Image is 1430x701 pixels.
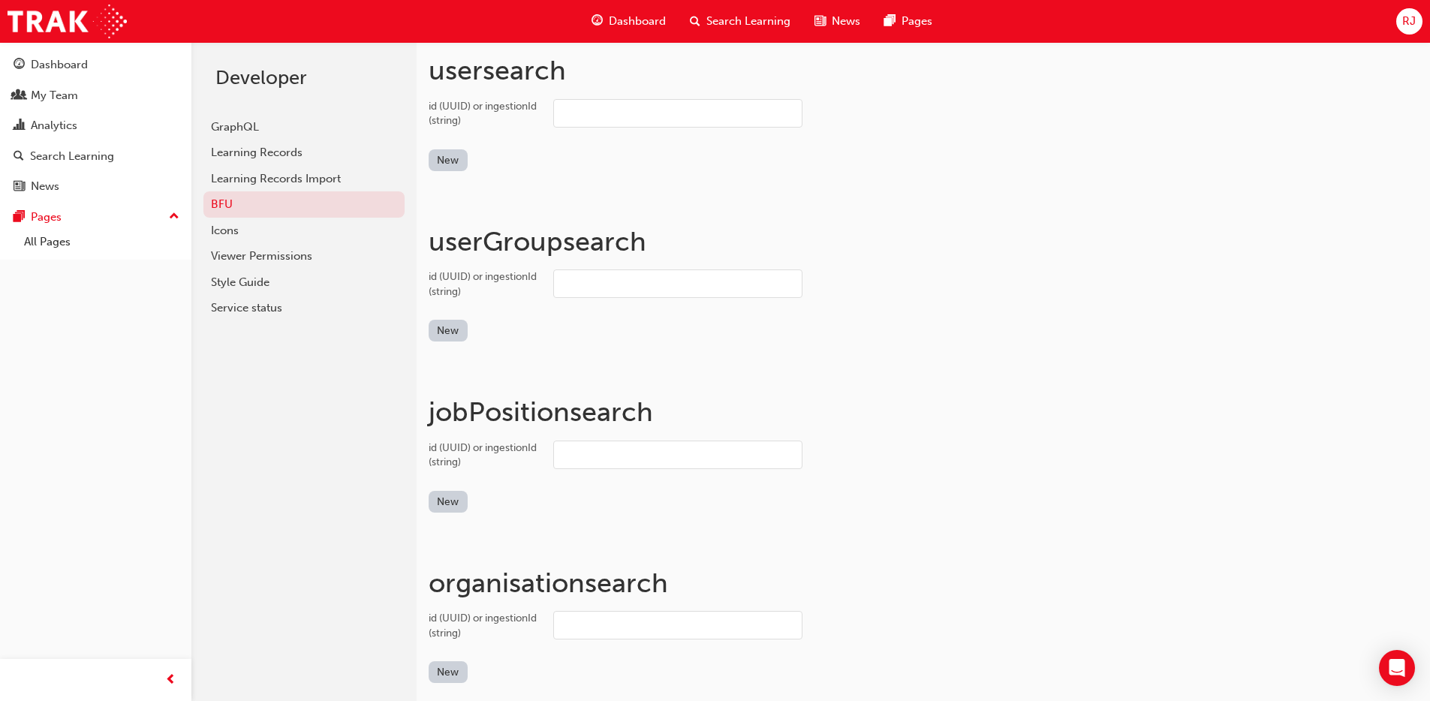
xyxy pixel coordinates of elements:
[429,491,468,513] button: New
[14,119,25,133] span: chart-icon
[14,180,25,194] span: news-icon
[429,54,1418,87] h1: user search
[814,12,826,31] span: news-icon
[609,13,666,30] span: Dashboard
[429,149,468,171] button: New
[203,218,405,244] a: Icons
[203,243,405,269] a: Viewer Permissions
[1396,8,1422,35] button: RJ
[1402,13,1416,30] span: RJ
[203,191,405,218] a: BFU
[690,12,700,31] span: search-icon
[429,320,468,341] button: New
[678,6,802,37] a: search-iconSearch Learning
[6,173,185,200] a: News
[580,6,678,37] a: guage-iconDashboard
[6,82,185,110] a: My Team
[211,119,397,136] div: GraphQL
[211,222,397,239] div: Icons
[832,13,860,30] span: News
[6,48,185,203] button: DashboardMy TeamAnalyticsSearch LearningNews
[14,59,25,72] span: guage-icon
[553,611,802,639] input: id (UUID) or ingestionId (string)
[211,248,397,265] div: Viewer Permissions
[215,66,393,90] h2: Developer
[429,99,541,128] div: id (UUID) or ingestionId (string)
[429,269,541,299] div: id (UUID) or ingestionId (string)
[203,269,405,296] a: Style Guide
[6,112,185,140] a: Analytics
[203,166,405,192] a: Learning Records Import
[553,269,802,298] input: id (UUID) or ingestionId (string)
[211,274,397,291] div: Style Guide
[884,12,896,31] span: pages-icon
[14,89,25,103] span: people-icon
[6,203,185,231] button: Pages
[31,87,78,104] div: My Team
[802,6,872,37] a: news-iconNews
[203,295,405,321] a: Service status
[6,51,185,79] a: Dashboard
[31,178,59,195] div: News
[165,671,176,690] span: prev-icon
[18,230,185,254] a: All Pages
[1379,650,1415,686] div: Open Intercom Messenger
[31,117,77,134] div: Analytics
[203,114,405,140] a: GraphQL
[706,13,790,30] span: Search Learning
[31,209,62,226] div: Pages
[14,211,25,224] span: pages-icon
[592,12,603,31] span: guage-icon
[211,144,397,161] div: Learning Records
[553,441,802,469] input: id (UUID) or ingestionId (string)
[6,143,185,170] a: Search Learning
[429,611,541,640] div: id (UUID) or ingestionId (string)
[553,99,802,128] input: id (UUID) or ingestionId (string)
[203,140,405,166] a: Learning Records
[429,396,1418,429] h1: jobPosition search
[429,225,1418,258] h1: userGroup search
[429,661,468,683] button: New
[30,148,114,165] div: Search Learning
[14,150,24,164] span: search-icon
[169,207,179,227] span: up-icon
[211,299,397,317] div: Service status
[31,56,88,74] div: Dashboard
[902,13,932,30] span: Pages
[8,5,127,38] img: Trak
[429,567,1418,600] h1: organisation search
[872,6,944,37] a: pages-iconPages
[429,441,541,470] div: id (UUID) or ingestionId (string)
[211,170,397,188] div: Learning Records Import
